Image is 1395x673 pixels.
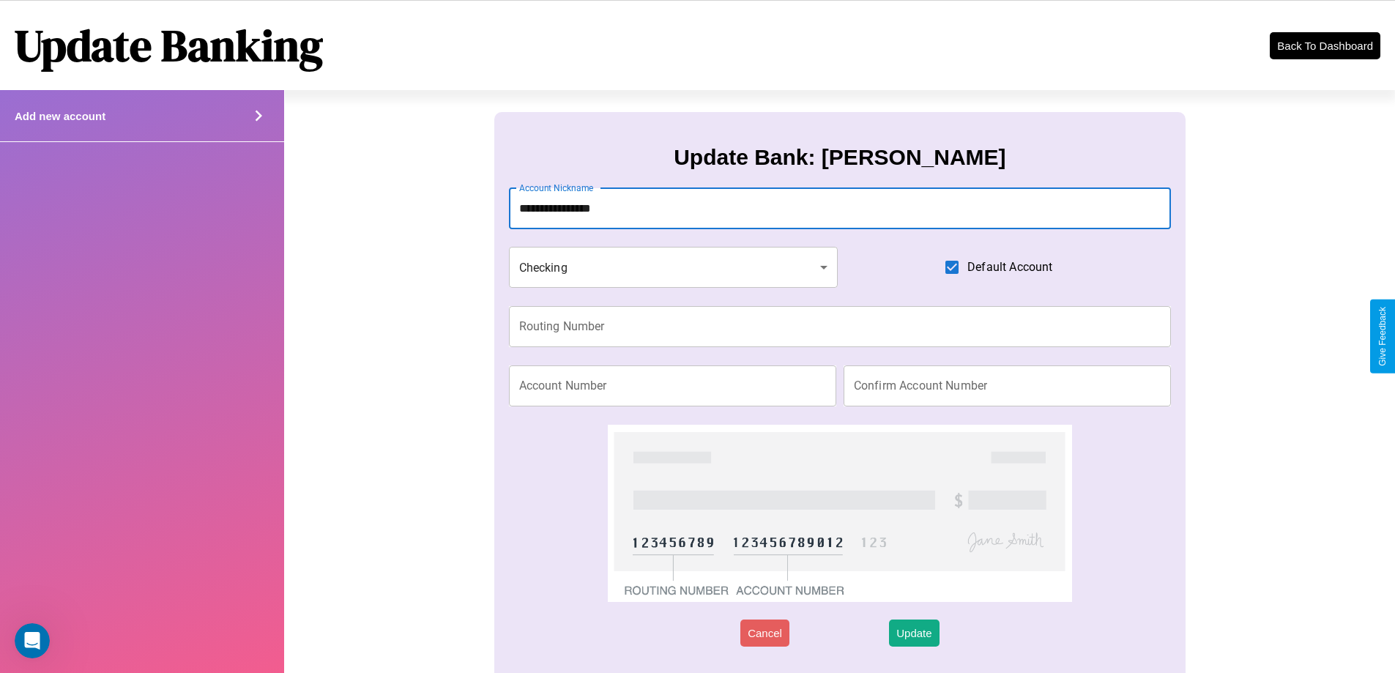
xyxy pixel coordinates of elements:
h1: Update Banking [15,15,323,75]
div: Give Feedback [1377,307,1388,366]
img: check [608,425,1071,602]
span: Default Account [967,259,1052,276]
iframe: Intercom live chat [15,623,50,658]
button: Back To Dashboard [1270,32,1380,59]
label: Account Nickname [519,182,594,194]
div: Checking [509,247,838,288]
button: Cancel [740,620,789,647]
h3: Update Bank: [PERSON_NAME] [674,145,1005,170]
h4: Add new account [15,110,105,122]
button: Update [889,620,939,647]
